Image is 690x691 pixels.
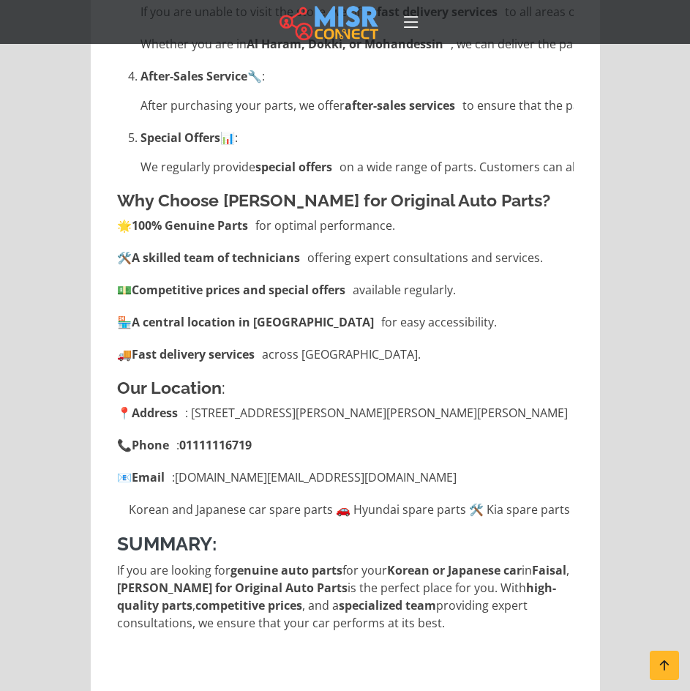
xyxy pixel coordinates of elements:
strong: Fast delivery services [132,345,255,363]
img: main.misr_connect [280,4,378,40]
h3: : [117,533,574,556]
strong: specialized team [339,597,436,613]
li: 📍 : [STREET_ADDRESS][PERSON_NAME][PERSON_NAME][PERSON_NAME] [117,404,574,422]
strong: After-Sales Service [140,68,247,84]
strong: Phone [132,436,169,454]
strong: competitive prices [195,597,302,613]
strong: [PERSON_NAME] for Original Auto Parts [117,580,348,596]
li: We regularly provide on a wide range of parts. Customers can also benefit from on bulk purchases ... [140,158,574,176]
li: 🛠️ offering expert consultations and services. [117,249,574,266]
p: If you are looking for for your in , is the perfect place for you. With , , and a providing exper... [117,561,574,632]
li: 🌟 for optimal performance. [117,217,574,234]
strong: Email [132,468,165,486]
strong: Faisal [532,562,566,578]
li: 🚚 across [GEOGRAPHIC_DATA]. [117,345,574,363]
p: 🔧: [140,67,574,85]
strong: Address [132,404,178,422]
p: 📊: [140,129,574,146]
strong: Our Location [117,378,222,397]
strong: high-quality parts [117,580,556,613]
strong: 100% Genuine Parts [132,217,248,234]
h4: : [117,378,574,398]
strong: Competitive prices and special offers [132,281,345,299]
li: 💵 available regularly. [117,281,574,299]
strong: Korean or Japanese car [387,562,522,578]
strong: special offers [255,158,332,176]
strong: A central location in [GEOGRAPHIC_DATA] [132,313,374,331]
li: 🏪 for easy accessibility. [117,313,574,331]
strong: A skilled team of technicians [132,249,300,266]
li: After purchasing your parts, we offer to ensure that the parts are working properly. We follow up... [140,97,574,114]
a: 01111116719 [179,436,252,454]
li: 📞 : [117,436,574,454]
li: 📧 : [DOMAIN_NAME][EMAIL_ADDRESS][DOMAIN_NAME] [117,468,574,486]
strong: genuine auto parts [230,562,342,578]
p: Korean and Japanese car spare parts 🚗 Hyundai spare parts 🛠️ Kia spare parts 🔧 Toyota spare parts... [129,501,559,518]
strong: Why Choose [PERSON_NAME] for Original Auto Parts? [117,190,550,210]
strong: Summary [117,533,212,555]
strong: after-sales services [345,97,455,114]
strong: Special Offers [140,130,220,146]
